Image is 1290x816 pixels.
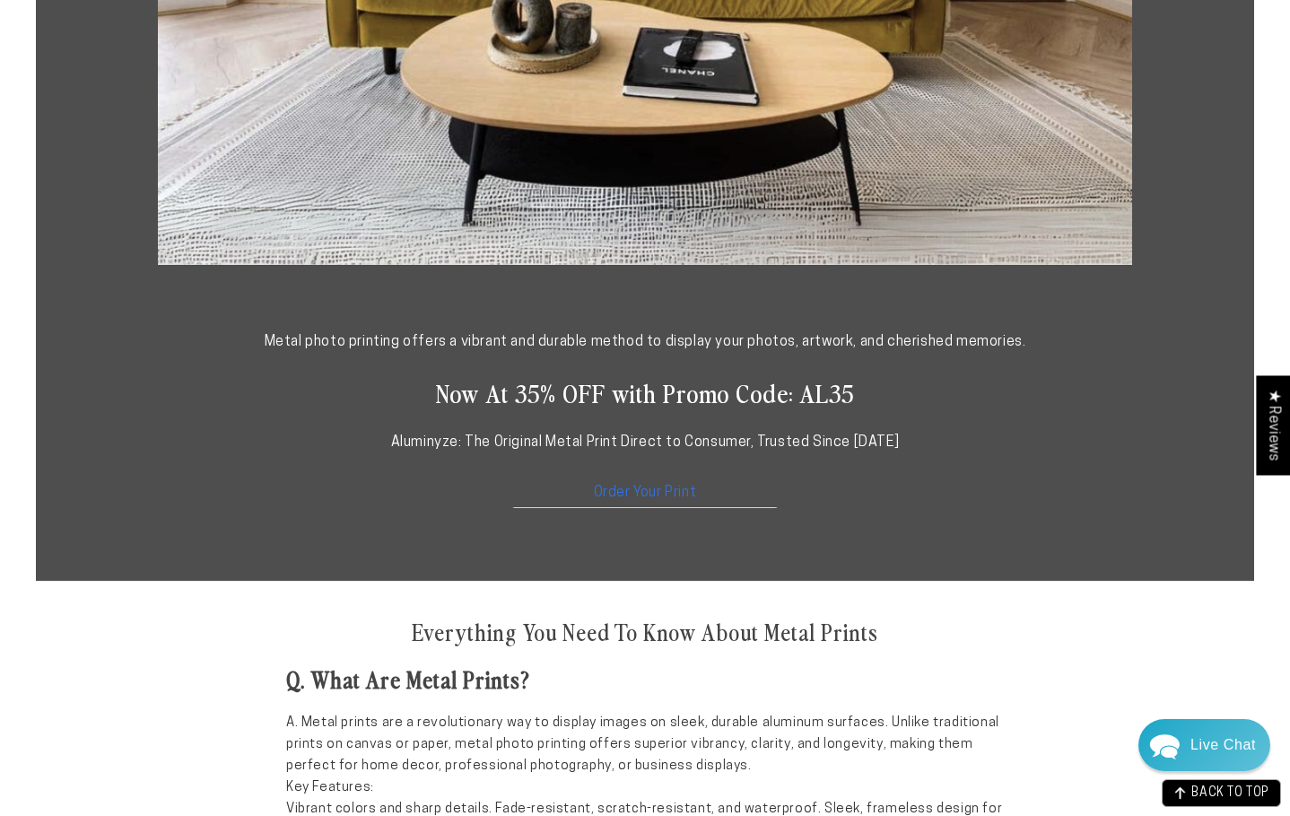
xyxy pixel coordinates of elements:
[265,335,1026,349] span: Metal photo printing offers a vibrant and durable method to display your photos, artwork, and che...
[1256,375,1290,475] div: Click to open Judge.me floating reviews tab
[1190,719,1256,771] div: Contact Us Directly
[158,430,1132,456] p: Aluminyze: The Original Metal Print Direct to Consumer, Trusted Since [DATE]
[1138,719,1270,771] div: Chat widget toggle
[286,663,530,695] strong: Q. What Are Metal Prints?
[286,618,1004,647] h2: Everything You Need To Know About Metal Prints
[1191,787,1269,800] span: BACK TO TOP
[158,376,1132,408] h2: Now At 35% OFF with Promo Code: AL35
[510,469,780,508] a: Order Your Print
